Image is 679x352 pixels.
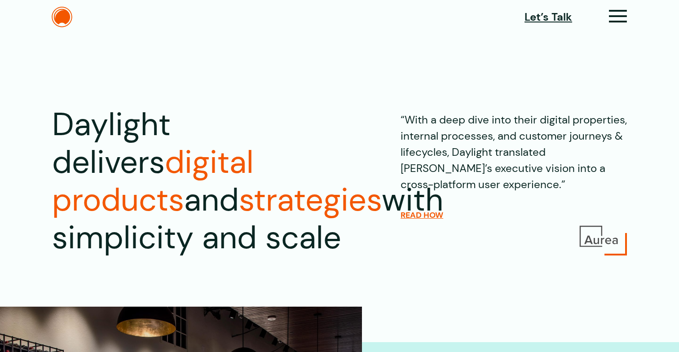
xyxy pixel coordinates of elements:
[401,106,627,193] p: “With a deep dive into their digital properties, internal processes, and customer journeys & life...
[52,7,72,27] img: The Daylight Studio Logo
[401,210,443,220] a: READ HOW
[52,106,341,257] h1: Daylight delivers and with simplicity and scale
[525,9,572,25] a: Let’s Talk
[239,180,382,220] span: strategies
[578,224,620,249] img: Aurea Logo
[52,142,254,220] span: digital products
